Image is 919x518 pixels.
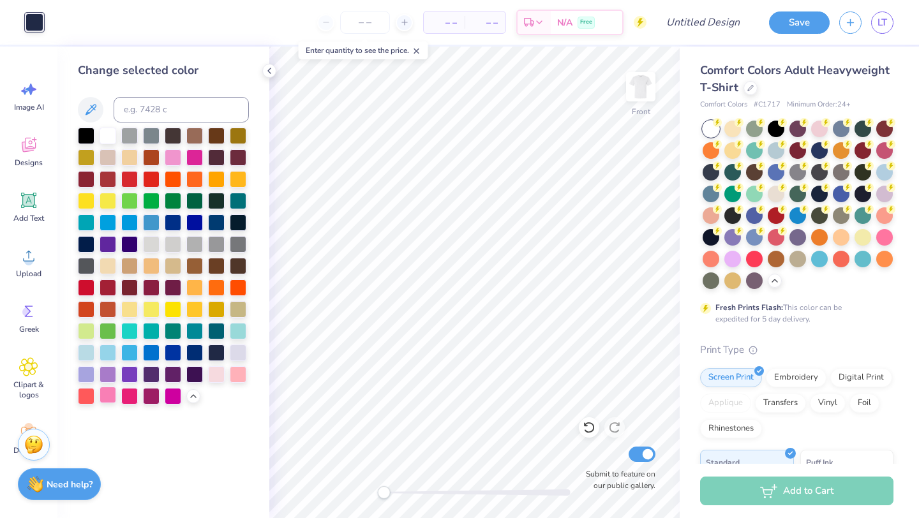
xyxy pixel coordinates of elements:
span: Add Text [13,213,44,223]
a: LT [871,11,893,34]
label: Submit to feature on our public gallery. [579,468,655,491]
div: Accessibility label [377,486,390,499]
span: LT [878,15,887,30]
span: Puff Ink [806,455,833,469]
div: Front [632,106,650,117]
div: Digital Print [830,368,892,387]
div: Vinyl [810,394,846,413]
img: Front [628,74,654,100]
span: Minimum Order: 24 + [787,100,851,110]
strong: Need help? [47,478,93,491]
div: Change selected color [78,62,249,79]
div: Enter quantity to see the price. [299,41,428,59]
span: Decorate [13,445,44,455]
input: – – [340,11,390,34]
span: Designs [15,158,43,168]
div: Applique [700,394,751,413]
strong: Fresh Prints Flash: [715,302,783,313]
span: N/A [557,16,572,29]
div: Transfers [755,394,806,413]
span: Upload [16,269,41,279]
span: # C1717 [754,100,781,110]
span: Comfort Colors Adult Heavyweight T-Shirt [700,63,890,95]
span: Free [580,18,592,27]
div: Print Type [700,343,893,357]
span: – – [431,16,457,29]
div: Foil [849,394,879,413]
div: Embroidery [766,368,826,387]
span: Image AI [14,102,44,112]
span: Standard [706,455,740,469]
span: – – [472,16,498,29]
div: Screen Print [700,368,762,387]
span: Greek [19,324,39,334]
span: Comfort Colors [700,100,747,110]
div: Rhinestones [700,419,762,438]
button: Save [769,11,830,34]
input: e.g. 7428 c [114,97,249,122]
div: This color can be expedited for 5 day delivery. [715,302,872,325]
span: Clipart & logos [8,380,50,400]
input: Untitled Design [656,10,750,35]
